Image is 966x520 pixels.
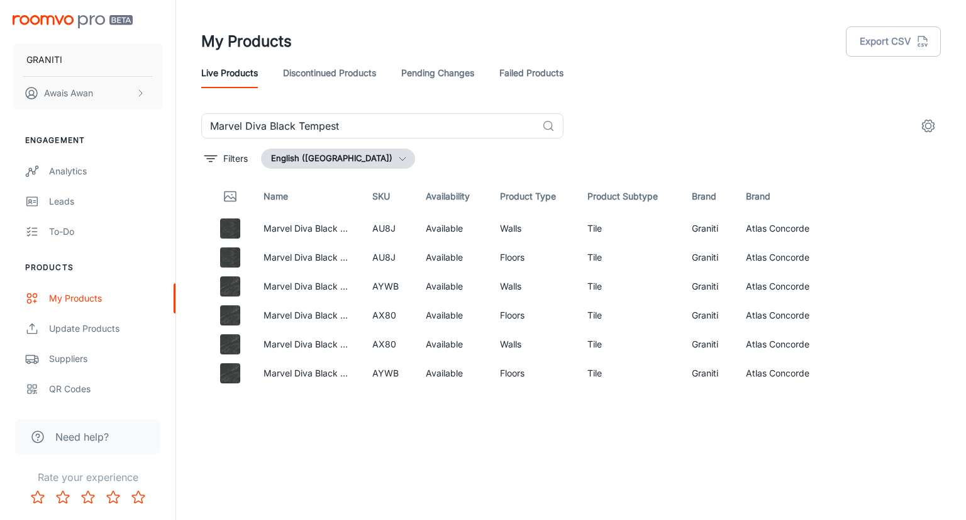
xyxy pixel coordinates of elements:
[846,26,941,57] button: Export CSV
[13,43,163,76] button: GRANITI
[201,30,292,53] h1: My Products
[577,179,682,214] th: Product Subtype
[10,470,165,485] p: Rate your experience
[261,149,415,169] button: English ([GEOGRAPHIC_DATA])
[201,58,258,88] a: Live Products
[577,359,682,388] td: Tile
[50,485,75,510] button: Rate 2 star
[13,15,133,28] img: Roomvo PRO Beta
[223,152,248,166] p: Filters
[416,214,490,243] td: Available
[682,214,735,243] td: Graniti
[736,330,832,359] td: Atlas Concorde
[416,359,490,388] td: Available
[362,243,416,272] td: AU8J
[26,53,62,67] p: GRANITI
[75,485,101,510] button: Rate 3 star
[49,291,163,305] div: My Products
[736,179,832,214] th: Brand
[101,485,126,510] button: Rate 4 star
[362,214,416,243] td: AU8J
[362,301,416,330] td: AX80
[490,272,578,301] td: Walls
[490,359,578,388] td: Floors
[682,272,735,301] td: Graniti
[416,272,490,301] td: Available
[577,243,682,272] td: Tile
[201,113,537,138] input: Search
[736,272,832,301] td: Atlas Concorde
[682,301,735,330] td: Graniti
[25,485,50,510] button: Rate 1 star
[49,352,163,366] div: Suppliers
[126,485,151,510] button: Rate 5 star
[201,149,251,169] button: filter
[416,330,490,359] td: Available
[264,252,376,263] a: Marvel Diva Black Tempest
[362,330,416,359] td: AX80
[916,113,941,138] button: settings
[682,243,735,272] td: Graniti
[577,214,682,243] td: Tile
[490,301,578,330] td: Floors
[49,164,163,178] div: Analytics
[264,368,423,378] a: Marvel Diva Black Tempest Kit Endless
[499,58,563,88] a: Failed Products
[55,429,109,444] span: Need help?
[577,301,682,330] td: Tile
[264,281,423,291] a: Marvel Diva Black Tempest Kit Endless
[416,243,490,272] td: Available
[49,382,163,396] div: QR Codes
[362,179,416,214] th: SKU
[577,330,682,359] td: Tile
[253,179,362,214] th: Name
[223,189,238,204] svg: Thumbnail
[401,58,474,88] a: Pending Changes
[736,301,832,330] td: Atlas Concorde
[49,195,163,208] div: Leads
[682,179,735,214] th: Brand
[490,243,578,272] td: Floors
[416,179,490,214] th: Availability
[44,86,93,100] p: Awais Awan
[13,77,163,110] button: Awais Awan
[682,359,735,388] td: Graniti
[49,322,163,336] div: Update Products
[362,272,416,301] td: AYWB
[490,214,578,243] td: Walls
[490,179,578,214] th: Product Type
[283,58,376,88] a: Discontinued Products
[490,330,578,359] td: Walls
[736,214,832,243] td: Atlas Concorde
[264,310,376,320] a: Marvel Diva Black Tempest
[416,301,490,330] td: Available
[264,223,376,234] a: Marvel Diva Black Tempest
[264,339,376,349] a: Marvel Diva Black Tempest
[682,330,735,359] td: Graniti
[736,243,832,272] td: Atlas Concorde
[362,359,416,388] td: AYWB
[577,272,682,301] td: Tile
[49,225,163,239] div: To-do
[736,359,832,388] td: Atlas Concorde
